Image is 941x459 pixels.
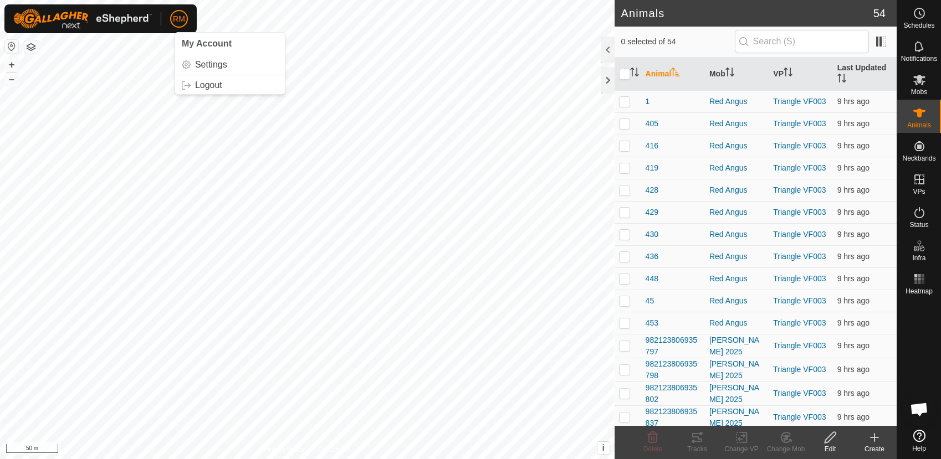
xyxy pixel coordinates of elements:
div: Red Angus [709,273,764,285]
div: Red Angus [709,207,764,218]
span: 982123806935798 [646,358,700,381]
div: [PERSON_NAME] 2025 [709,382,764,405]
th: Last Updated [833,58,897,91]
span: i [602,443,604,452]
span: 982123806935802 [646,382,700,405]
div: Red Angus [709,229,764,240]
span: Schedules [903,22,934,29]
span: Settings [195,60,227,69]
p-sorticon: Activate to sort [837,75,846,84]
div: Tracks [675,444,719,454]
a: Triangle VF003 [773,230,826,239]
span: Neckbands [902,155,935,162]
span: Logout [195,81,222,90]
span: 45 [646,295,654,307]
span: 982123806935797 [646,334,700,358]
span: Status [909,221,928,228]
span: 15 Sept 2025, 7:26 am [837,119,870,128]
span: Help [912,445,926,452]
div: Red Angus [709,184,764,196]
a: Triangle VF003 [773,318,826,327]
a: Triangle VF003 [773,296,826,305]
a: Settings [175,56,285,74]
a: Logout [175,76,285,94]
span: VPs [913,188,925,195]
img: Gallagher Logo [13,9,152,29]
a: Triangle VF003 [773,274,826,283]
a: Triangle VF003 [773,412,826,421]
button: – [5,73,18,86]
span: 0 selected of 54 [621,36,735,48]
a: Triangle VF003 [773,141,826,150]
span: 15 Sept 2025, 7:26 am [837,252,870,261]
span: Delete [643,445,663,453]
span: My Account [182,39,232,48]
span: Animals [907,122,931,128]
a: Help [897,425,941,456]
span: 448 [646,273,658,285]
span: 15 Sept 2025, 7:26 am [837,208,870,216]
h2: Animals [621,7,873,20]
th: VP [769,58,832,91]
span: 15 Sept 2025, 7:26 am [837,274,870,283]
a: Triangle VF003 [773,252,826,261]
span: Heatmap [906,288,933,295]
input: Search (S) [735,30,869,53]
span: 428 [646,184,658,196]
a: Triangle VF003 [773,119,826,128]
span: 54 [873,5,886,22]
div: Red Angus [709,317,764,329]
span: 15 Sept 2025, 7:26 am [837,318,870,327]
span: Mobs [911,89,927,95]
span: 429 [646,207,658,218]
span: RM [173,13,185,25]
button: Reset Map [5,40,18,53]
button: i [597,442,610,454]
div: Change Mob [764,444,808,454]
span: 15 Sept 2025, 7:26 am [837,97,870,106]
button: + [5,58,18,71]
div: Red Angus [709,140,764,152]
div: Red Angus [709,295,764,307]
button: Map Layers [24,40,38,54]
a: Privacy Policy [263,445,305,455]
div: Red Angus [709,251,764,262]
div: [PERSON_NAME] 2025 [709,358,764,381]
span: 15 Sept 2025, 7:25 am [837,185,870,194]
div: Red Angus [709,96,764,107]
span: 15 Sept 2025, 7:26 am [837,141,870,150]
a: Triangle VF003 [773,97,826,106]
th: Animal [641,58,705,91]
span: 15 Sept 2025, 7:25 am [837,365,870,374]
div: Open chat [903,393,936,426]
span: 1 [646,96,650,107]
span: 982123806935837 [646,406,700,429]
p-sorticon: Activate to sort [784,69,792,78]
p-sorticon: Activate to sort [671,69,680,78]
th: Mob [705,58,769,91]
a: Triangle VF003 [773,208,826,216]
a: Contact Us [318,445,351,455]
a: Triangle VF003 [773,185,826,194]
span: 15 Sept 2025, 7:25 am [837,412,870,421]
span: 453 [646,317,658,329]
div: Red Angus [709,118,764,130]
div: Change VP [719,444,764,454]
span: 430 [646,229,658,240]
span: 436 [646,251,658,262]
span: 15 Sept 2025, 7:25 am [837,163,870,172]
a: Triangle VF003 [773,163,826,172]
div: [PERSON_NAME] 2025 [709,334,764,358]
span: 15 Sept 2025, 7:25 am [837,341,870,350]
span: 405 [646,118,658,130]
a: Triangle VF003 [773,341,826,350]
span: Notifications [901,55,937,62]
span: 416 [646,140,658,152]
div: Edit [808,444,852,454]
span: Infra [912,255,925,261]
div: [PERSON_NAME] 2025 [709,406,764,429]
div: Red Angus [709,162,764,174]
div: Create [852,444,897,454]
